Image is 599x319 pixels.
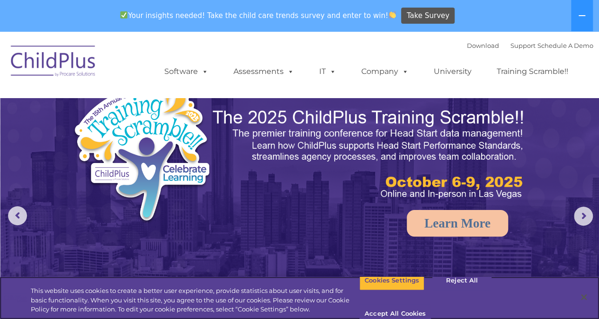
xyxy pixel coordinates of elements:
span: Take Survey [407,8,449,24]
span: Phone number [132,101,172,109]
a: Download [467,42,499,49]
span: Your insights needed! Take the child care trends survey and enter to win! [116,6,400,25]
a: IT [310,62,346,81]
button: Reject All [432,271,492,291]
button: Close [573,287,594,308]
font: | [467,42,593,49]
span: Last name [132,63,161,70]
img: 👏 [389,11,396,18]
img: ✅ [120,11,127,18]
img: ChildPlus by Procare Solutions [6,39,101,86]
button: Cookies Settings [359,271,424,291]
a: Take Survey [401,8,455,24]
a: Software [155,62,218,81]
a: Company [352,62,418,81]
a: University [424,62,481,81]
a: Schedule A Demo [537,42,593,49]
a: Support [510,42,536,49]
div: This website uses cookies to create a better user experience, provide statistics about user visit... [31,286,359,314]
a: Training Scramble!! [487,62,578,81]
a: Learn More [407,210,508,237]
a: Assessments [224,62,304,81]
